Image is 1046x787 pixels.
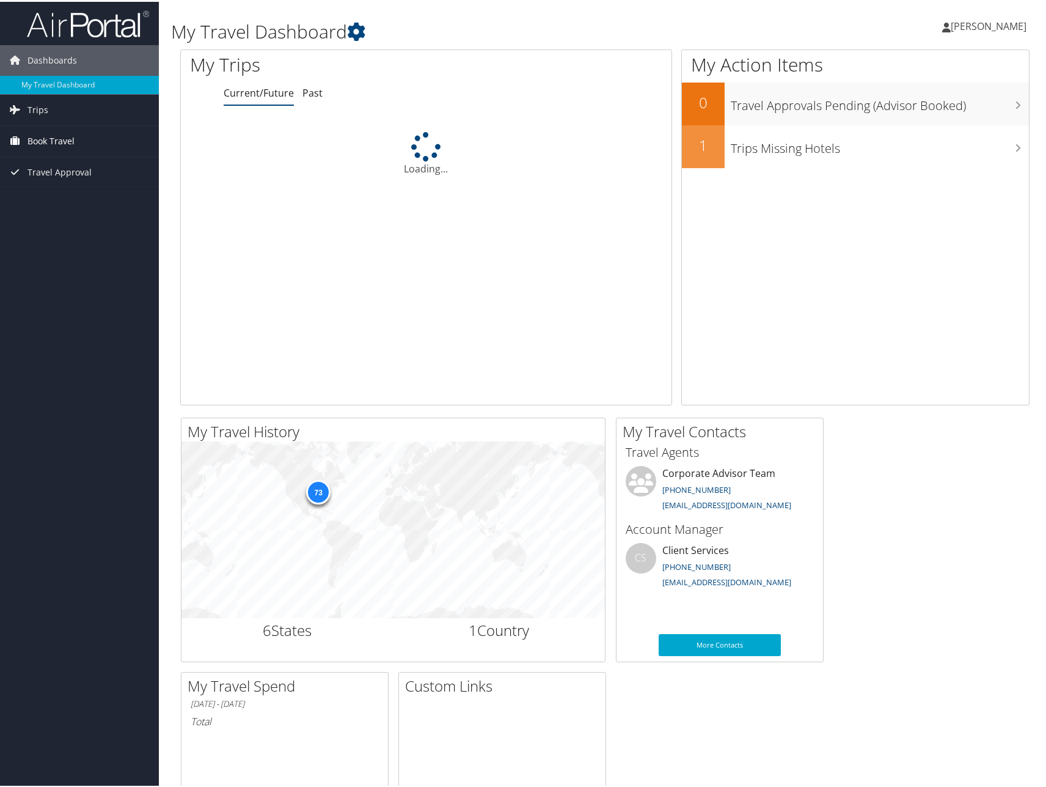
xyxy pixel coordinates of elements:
[191,618,384,639] h2: States
[188,419,605,440] h2: My Travel History
[190,50,458,76] h1: My Trips
[951,18,1026,31] span: [PERSON_NAME]
[620,464,820,514] li: Corporate Advisor Team
[302,84,323,98] a: Past
[731,89,1029,113] h3: Travel Approvals Pending (Advisor Booked)
[620,541,820,591] li: Client Services
[188,674,388,695] h2: My Travel Spend
[626,519,814,536] h3: Account Manager
[27,155,92,186] span: Travel Approval
[27,93,48,124] span: Trips
[27,43,77,74] span: Dashboards
[306,478,331,503] div: 73
[682,124,1029,166] a: 1Trips Missing Hotels
[682,133,725,154] h2: 1
[191,713,379,726] h6: Total
[682,81,1029,124] a: 0Travel Approvals Pending (Advisor Booked)
[191,696,379,708] h6: [DATE] - [DATE]
[403,618,596,639] h2: Country
[623,419,823,440] h2: My Travel Contacts
[662,498,791,509] a: [EMAIL_ADDRESS][DOMAIN_NAME]
[181,130,671,174] div: Loading...
[682,50,1029,76] h1: My Action Items
[27,124,75,155] span: Book Travel
[682,91,725,111] h2: 0
[224,84,294,98] a: Current/Future
[731,132,1029,155] h3: Trips Missing Hotels
[662,575,791,586] a: [EMAIL_ADDRESS][DOMAIN_NAME]
[942,6,1039,43] a: [PERSON_NAME]
[405,674,605,695] h2: Custom Links
[469,618,477,638] span: 1
[171,17,750,43] h1: My Travel Dashboard
[662,560,731,571] a: [PHONE_NUMBER]
[27,8,149,37] img: airportal-logo.png
[263,618,271,638] span: 6
[662,482,731,493] a: [PHONE_NUMBER]
[626,541,656,572] div: CS
[626,442,814,459] h3: Travel Agents
[659,632,781,654] a: More Contacts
